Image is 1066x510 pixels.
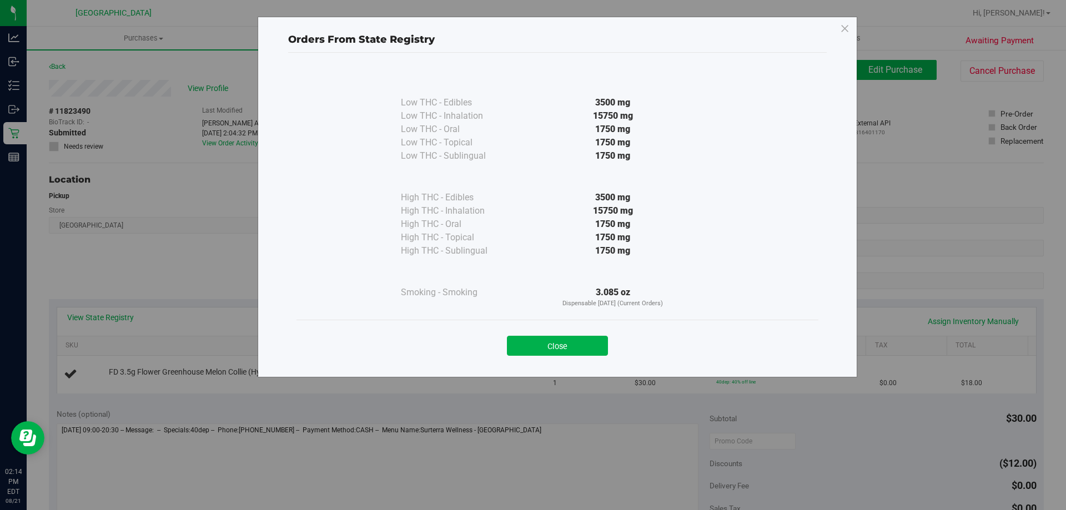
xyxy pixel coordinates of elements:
div: High THC - Oral [401,218,512,231]
div: High THC - Sublingual [401,244,512,257]
div: 1750 mg [512,149,714,163]
div: High THC - Topical [401,231,512,244]
iframe: Resource center [11,421,44,455]
div: High THC - Inhalation [401,204,512,218]
div: Low THC - Edibles [401,96,512,109]
div: 1750 mg [512,244,714,257]
div: 3.085 oz [512,286,714,309]
button: Close [507,336,608,356]
div: Low THC - Inhalation [401,109,512,123]
div: Low THC - Sublingual [401,149,512,163]
span: Orders From State Registry [288,33,435,46]
div: Low THC - Topical [401,136,512,149]
div: High THC - Edibles [401,191,512,204]
div: 3500 mg [512,96,714,109]
div: 1750 mg [512,218,714,231]
div: 15750 mg [512,109,714,123]
div: 3500 mg [512,191,714,204]
p: Dispensable [DATE] (Current Orders) [512,299,714,309]
div: 1750 mg [512,123,714,136]
div: 1750 mg [512,231,714,244]
div: 1750 mg [512,136,714,149]
div: Smoking - Smoking [401,286,512,299]
div: Low THC - Oral [401,123,512,136]
div: 15750 mg [512,204,714,218]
